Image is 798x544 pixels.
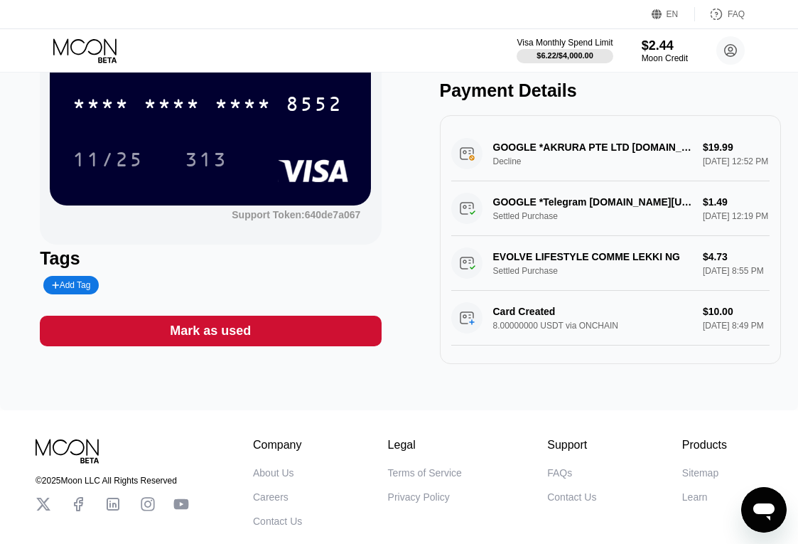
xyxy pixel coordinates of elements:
[253,439,302,452] div: Company
[682,491,708,503] div: Learn
[232,209,360,220] div: Support Token:640de7a067
[253,491,289,503] div: Careers
[682,467,718,479] div: Sitemap
[388,439,462,452] div: Legal
[40,316,381,346] div: Mark as used
[170,323,251,339] div: Mark as used
[547,439,596,452] div: Support
[642,38,688,63] div: $2.44Moon Credit
[253,516,302,527] div: Contact Us
[62,142,154,177] div: 11/25
[537,51,593,60] div: $6.22 / $4,000.00
[253,467,294,479] div: About Us
[43,276,99,294] div: Add Tag
[388,467,462,479] div: Terms of Service
[517,38,613,63] div: Visa Monthly Spend Limit$6.22/$4,000.00
[388,491,450,503] div: Privacy Policy
[728,9,745,19] div: FAQ
[547,467,572,479] div: FAQs
[286,95,343,117] div: 8552
[232,209,360,220] div: Support Token: 640de7a067
[547,491,596,503] div: Contact Us
[682,439,727,452] div: Products
[517,38,613,48] div: Visa Monthly Spend Limit
[440,80,781,101] div: Payment Details
[652,7,695,21] div: EN
[36,476,189,486] div: © 2025 Moon LLC All Rights Reserved
[52,280,90,290] div: Add Tag
[741,487,787,533] iframe: Button to launch messaging window
[185,150,227,173] div: 313
[695,7,745,21] div: FAQ
[642,53,688,63] div: Moon Credit
[72,150,144,173] div: 11/25
[642,38,688,53] div: $2.44
[174,142,238,177] div: 313
[667,9,679,19] div: EN
[40,248,381,269] div: Tags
